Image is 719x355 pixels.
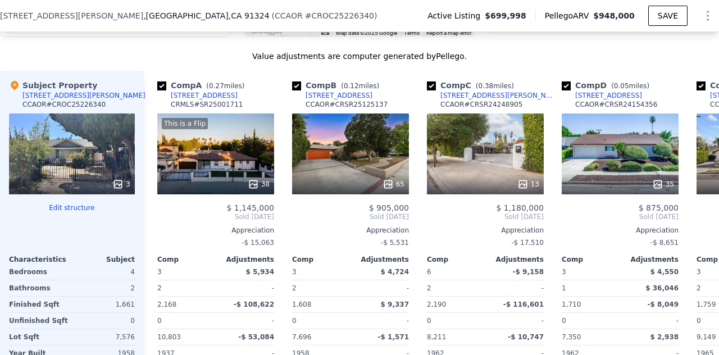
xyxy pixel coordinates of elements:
span: 7,696 [292,333,311,341]
span: ( miles) [471,82,518,90]
span: $ 36,046 [645,284,679,292]
div: [STREET_ADDRESS] [171,91,238,100]
div: 65 [383,179,404,190]
span: # CROC25226340 [305,11,374,20]
div: 1,661 [74,297,135,312]
div: CCAOR # CRSR25125137 [306,100,388,109]
div: Bathrooms [9,280,70,296]
div: Appreciation [157,226,274,235]
a: [STREET_ADDRESS] [292,91,372,100]
div: Comp [427,255,485,264]
span: $ 875,000 [639,203,679,212]
span: Active Listing [427,10,485,21]
span: ( miles) [336,82,384,90]
div: ( ) [272,10,377,21]
div: Appreciation [562,226,679,235]
div: - [488,313,544,329]
span: Sold [DATE] [562,212,679,221]
div: Comp [157,255,216,264]
a: Report a map error [426,30,471,36]
div: 2 [292,280,348,296]
button: SAVE [648,6,688,26]
div: CCAOR # CRSR24154356 [575,100,657,109]
span: -$ 5,531 [381,239,409,247]
button: Show Options [697,4,719,27]
a: [STREET_ADDRESS] [562,91,642,100]
span: 9,149 [697,333,716,341]
div: CRMLS # SR25001711 [171,100,243,109]
div: - [488,280,544,296]
div: [STREET_ADDRESS] [306,91,372,100]
div: 38 [248,179,270,190]
span: 0 [697,317,701,325]
span: 3 [562,268,566,276]
span: 6 [427,268,431,276]
div: Comp B [292,80,384,91]
div: Appreciation [292,226,409,235]
div: 1 [562,280,618,296]
span: $ 1,145,000 [226,203,274,212]
span: $ 905,000 [369,203,409,212]
div: Subject [72,255,135,264]
span: ( miles) [607,82,654,90]
span: Sold [DATE] [427,212,544,221]
span: 0.12 [344,82,359,90]
span: $ 2,938 [650,333,679,341]
div: Adjustments [620,255,679,264]
div: Comp C [427,80,518,91]
div: Subject Property [9,80,97,91]
div: 2 [157,280,213,296]
button: Edit structure [9,203,135,212]
div: 4 [74,264,135,280]
div: Adjustments [485,255,544,264]
div: - [353,313,409,329]
span: 3 [697,268,701,276]
span: 0.27 [209,82,224,90]
span: 0 [157,317,162,325]
div: Adjustments [216,255,274,264]
div: - [353,280,409,296]
span: -$ 10,747 [508,333,544,341]
span: -$ 15,063 [242,239,274,247]
div: Comp D [562,80,654,91]
span: 1,608 [292,301,311,308]
span: -$ 53,084 [238,333,274,341]
span: 0 [562,317,566,325]
div: CCAOR # CRSR24248905 [440,100,522,109]
span: 0.38 [478,82,493,90]
span: CCAOR [275,11,303,20]
div: Comp [292,255,351,264]
span: $ 9,337 [381,301,409,308]
button: Keyboard shortcuts [321,30,329,35]
span: -$ 116,601 [503,301,544,308]
span: $ 4,724 [381,268,409,276]
div: CCAOR # CROC25226340 [22,100,106,109]
div: Adjustments [351,255,409,264]
div: Lot Sqft [9,329,70,345]
span: $ 4,550 [650,268,679,276]
span: -$ 108,622 [234,301,274,308]
span: -$ 17,510 [511,239,544,247]
div: Comp A [157,80,249,91]
div: [STREET_ADDRESS][PERSON_NAME] [440,91,557,100]
span: 2,168 [157,301,176,308]
div: - [218,280,274,296]
div: Unfinished Sqft [9,313,70,329]
span: 10,803 [157,333,181,341]
span: $948,000 [593,11,635,20]
span: 0 [427,317,431,325]
div: [STREET_ADDRESS] [575,91,642,100]
span: 1,759 [697,301,716,308]
div: 13 [517,179,539,190]
div: - [622,313,679,329]
span: 8,211 [427,333,446,341]
span: 2,190 [427,301,446,308]
span: $699,998 [485,10,526,21]
span: Sold [DATE] [292,212,409,221]
span: $ 1,180,000 [496,203,544,212]
div: 0 [74,313,135,329]
span: 3 [157,268,162,276]
span: 3 [292,268,297,276]
div: Characteristics [9,255,72,264]
div: Comp [562,255,620,264]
